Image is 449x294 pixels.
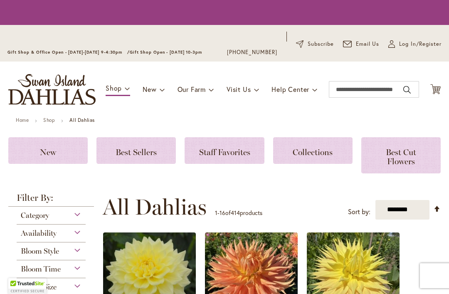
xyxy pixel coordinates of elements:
strong: Filter By: [8,193,94,207]
a: store logo [8,74,96,105]
a: Home [16,117,29,123]
a: Best Cut Flowers [361,137,441,173]
span: Category [21,211,49,220]
a: [PHONE_NUMBER] [227,48,277,57]
button: Search [403,83,411,96]
span: Log In/Register [399,40,442,48]
a: Log In/Register [388,40,442,48]
span: Best Cut Flowers [386,147,416,166]
span: Bloom Style [21,247,59,256]
span: Bloom Time [21,264,61,274]
a: New [8,137,88,164]
a: Shop [43,117,55,123]
span: Email Us [356,40,380,48]
span: Our Farm [178,85,206,94]
a: Best Sellers [96,137,176,164]
span: Best Sellers [116,147,157,157]
span: Visit Us [227,85,251,94]
span: 414 [231,209,240,217]
a: Email Us [343,40,380,48]
span: New [40,147,56,157]
a: Subscribe [296,40,334,48]
label: Sort by: [348,204,370,220]
p: - of products [215,206,262,220]
span: Collections [293,147,333,157]
span: All Dahlias [103,195,207,220]
span: 1 [215,209,217,217]
span: New [143,85,156,94]
span: Staff Favorites [199,147,250,157]
iframe: Launch Accessibility Center [6,264,30,288]
span: Gift Shop & Office Open - [DATE]-[DATE] 9-4:30pm / [7,49,130,55]
span: Gift Shop Open - [DATE] 10-3pm [130,49,202,55]
span: Help Center [271,85,309,94]
a: Staff Favorites [185,137,264,164]
span: 16 [220,209,225,217]
span: Availability [21,229,57,238]
span: Subscribe [308,40,334,48]
a: Collections [273,137,353,164]
span: Shop [106,84,122,92]
strong: All Dahlias [69,117,95,123]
